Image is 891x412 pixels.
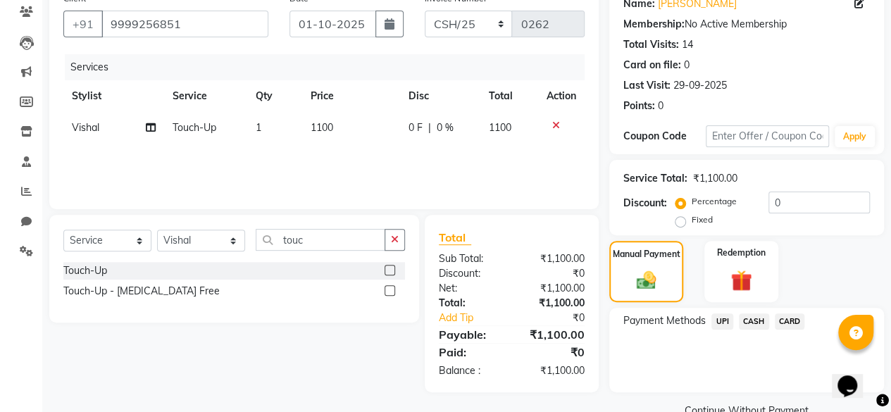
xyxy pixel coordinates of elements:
label: Fixed [692,213,713,226]
span: Payment Methods [623,313,706,328]
div: Net: [428,281,512,296]
div: Points: [623,99,655,113]
th: Price [302,80,400,112]
label: Redemption [717,246,766,259]
div: Sub Total: [428,251,512,266]
span: Total [439,230,471,245]
div: Payable: [428,326,512,343]
div: ₹1,100.00 [511,363,595,378]
span: 0 F [409,120,423,135]
div: Last Visit: [623,78,671,93]
div: Services [65,54,595,80]
img: _cash.svg [630,269,663,292]
th: Service [164,80,247,112]
div: ₹1,100.00 [511,281,595,296]
span: 1100 [489,121,511,134]
div: Card on file: [623,58,681,73]
div: Service Total: [623,171,687,186]
label: Percentage [692,195,737,208]
input: Search by Name/Mobile/Email/Code [101,11,268,37]
span: Vishal [72,121,99,134]
a: Add Tip [428,311,525,325]
button: Apply [835,126,875,147]
div: ₹1,100.00 [511,251,595,266]
div: Total Visits: [623,37,679,52]
div: 0 [658,99,663,113]
span: CASH [739,313,769,330]
div: Paid: [428,344,512,361]
div: Total: [428,296,512,311]
div: ₹0 [511,266,595,281]
div: ₹1,100.00 [511,296,595,311]
div: Membership: [623,17,685,32]
div: Balance : [428,363,512,378]
div: ₹0 [525,311,595,325]
iframe: chat widget [832,356,877,398]
span: 1 [256,121,261,134]
th: Stylist [63,80,164,112]
div: 14 [682,37,693,52]
span: 0 % [437,120,454,135]
th: Action [538,80,585,112]
span: UPI [711,313,733,330]
span: Touch-Up [173,121,216,134]
div: 29-09-2025 [673,78,727,93]
div: ₹0 [511,344,595,361]
th: Disc [400,80,480,112]
input: Enter Offer / Coupon Code [706,125,829,147]
div: Discount: [623,196,667,211]
span: 1100 [311,121,333,134]
div: No Active Membership [623,17,870,32]
span: | [428,120,431,135]
button: +91 [63,11,103,37]
div: Touch-Up - [MEDICAL_DATA] Free [63,284,220,299]
div: Touch-Up [63,263,107,278]
img: _gift.svg [724,268,759,294]
input: Search or Scan [256,229,385,251]
div: ₹1,100.00 [693,171,737,186]
span: CARD [775,313,805,330]
div: ₹1,100.00 [511,326,595,343]
div: 0 [684,58,690,73]
div: Coupon Code [623,129,706,144]
th: Qty [247,80,302,112]
div: Discount: [428,266,512,281]
label: Manual Payment [613,248,680,261]
th: Total [480,80,538,112]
